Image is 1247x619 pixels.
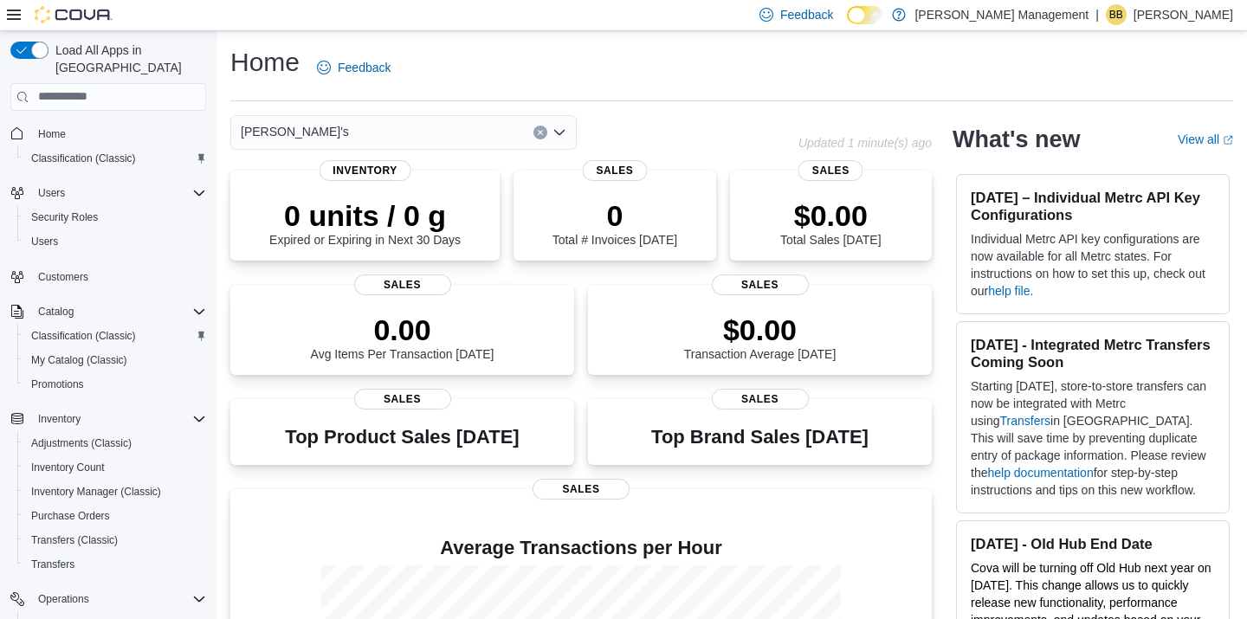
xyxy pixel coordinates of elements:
div: Total # Invoices [DATE] [552,198,677,247]
span: Sales [712,389,809,409]
button: Inventory [3,407,213,431]
span: Sales [582,160,647,181]
span: Home [38,127,66,141]
button: Promotions [17,372,213,397]
button: Transfers (Classic) [17,528,213,552]
p: [PERSON_NAME] Management [914,4,1089,25]
span: Purchase Orders [31,509,110,523]
span: Operations [38,592,89,606]
span: Promotions [24,374,206,395]
input: Dark Mode [847,6,883,24]
span: Users [31,235,58,248]
a: Home [31,124,73,145]
span: Classification (Classic) [31,329,136,343]
button: Customers [3,264,213,289]
a: help documentation [987,466,1093,480]
h3: [DATE] - Old Hub End Date [971,535,1215,552]
a: Transfers [999,414,1050,428]
a: Adjustments (Classic) [24,433,139,454]
p: Starting [DATE], store-to-store transfers can now be integrated with Metrc using in [GEOGRAPHIC_D... [971,377,1215,499]
a: Transfers (Classic) [24,530,125,551]
div: Brandon Boushie [1106,4,1127,25]
button: Operations [31,589,96,609]
button: Inventory Count [17,455,213,480]
span: Classification (Classic) [24,326,206,346]
span: Transfers (Classic) [31,533,118,547]
h4: Average Transactions per Hour [244,538,918,558]
span: Inventory [38,412,81,426]
span: Inventory Count [24,457,206,478]
span: Inventory Manager (Classic) [31,485,161,499]
a: View allExternal link [1178,132,1233,146]
svg: External link [1223,135,1233,145]
button: Clear input [533,126,547,139]
span: Feedback [338,59,391,76]
span: Customers [38,270,88,284]
span: Load All Apps in [GEOGRAPHIC_DATA] [48,42,206,76]
button: Operations [3,587,213,611]
a: Classification (Classic) [24,148,143,169]
h3: [DATE] - Integrated Metrc Transfers Coming Soon [971,336,1215,371]
p: 0.00 [311,313,494,347]
p: $0.00 [780,198,881,233]
p: 0 units / 0 g [269,198,461,233]
span: Feedback [780,6,833,23]
p: [PERSON_NAME] [1134,4,1233,25]
span: Security Roles [31,210,98,224]
a: Inventory Manager (Classic) [24,481,168,502]
button: Users [17,229,213,254]
div: Total Sales [DATE] [780,198,881,247]
p: Individual Metrc API key configurations are now available for all Metrc states. For instructions ... [971,230,1215,300]
span: Sales [354,274,451,295]
h1: Home [230,45,300,80]
button: Users [31,183,72,203]
button: Classification (Classic) [17,146,213,171]
span: Operations [31,589,206,609]
a: Security Roles [24,207,105,228]
button: Classification (Classic) [17,324,213,348]
button: Security Roles [17,205,213,229]
button: Home [3,121,213,146]
span: Sales [712,274,809,295]
a: Classification (Classic) [24,326,143,346]
button: Inventory Manager (Classic) [17,480,213,504]
a: My Catalog (Classic) [24,350,134,371]
span: Customers [31,266,206,287]
span: Users [38,186,65,200]
p: Updated 1 minute(s) ago [798,136,932,150]
button: Catalog [31,301,81,322]
div: Expired or Expiring in Next 30 Days [269,198,461,247]
span: Home [31,123,206,145]
h3: Top Brand Sales [DATE] [651,427,869,448]
span: Inventory Count [31,461,105,474]
p: 0 [552,198,677,233]
span: Promotions [31,377,84,391]
span: Classification (Classic) [31,152,136,165]
button: Purchase Orders [17,504,213,528]
span: Users [24,231,206,252]
a: Users [24,231,65,252]
button: Open list of options [552,126,566,139]
button: Inventory [31,409,87,429]
span: Users [31,183,206,203]
p: | [1095,4,1099,25]
span: Dark Mode [847,24,848,25]
img: Cova [35,6,113,23]
div: Transaction Average [DATE] [684,313,837,361]
button: Adjustments (Classic) [17,431,213,455]
a: Purchase Orders [24,506,117,526]
span: Adjustments (Classic) [24,433,206,454]
h3: [DATE] – Individual Metrc API Key Configurations [971,189,1215,223]
h3: Top Product Sales [DATE] [285,427,519,448]
a: Customers [31,267,95,287]
button: My Catalog (Classic) [17,348,213,372]
a: Inventory Count [24,457,112,478]
span: My Catalog (Classic) [31,353,127,367]
span: Catalog [31,301,206,322]
span: Transfers (Classic) [24,530,206,551]
span: [PERSON_NAME]'s [241,121,349,142]
span: My Catalog (Classic) [24,350,206,371]
button: Catalog [3,300,213,324]
span: Sales [354,389,451,409]
span: Sales [533,479,630,500]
